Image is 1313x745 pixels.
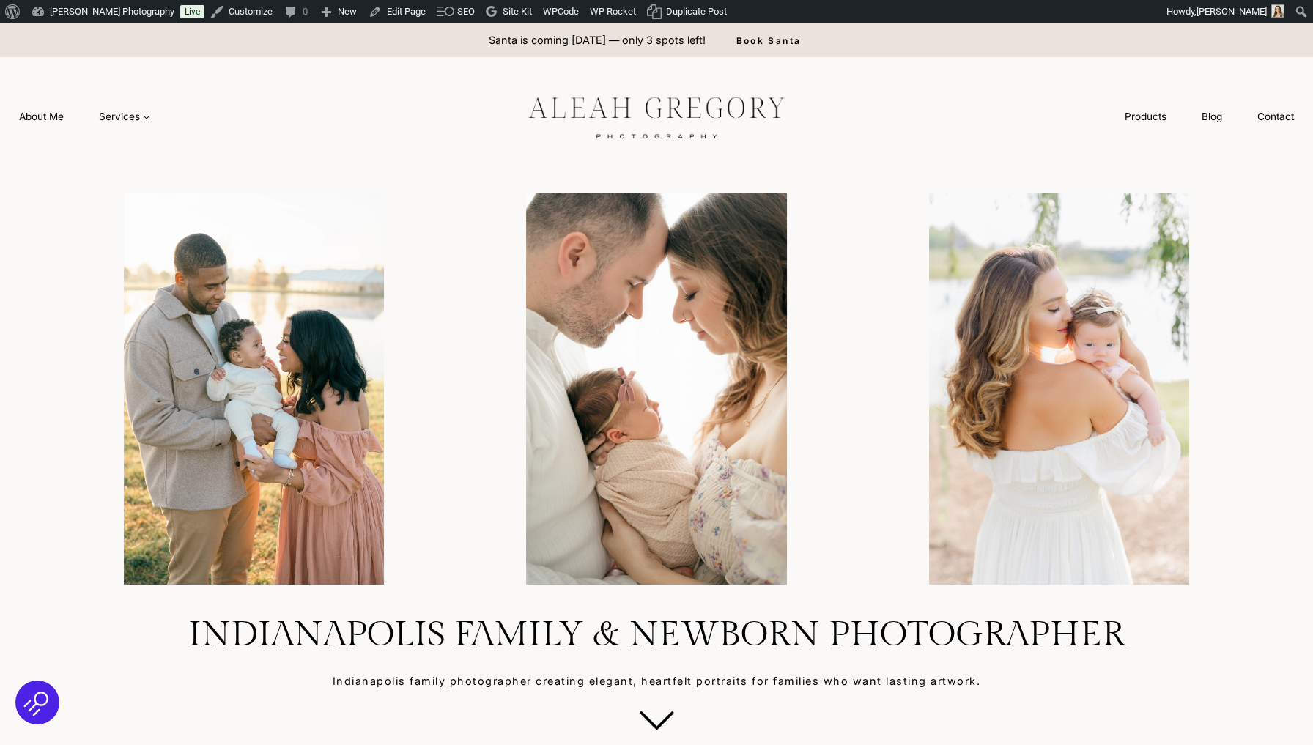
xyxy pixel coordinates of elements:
[864,193,1254,584] li: 3 of 4
[1197,6,1267,17] span: [PERSON_NAME]
[1107,103,1312,130] nav: Secondary
[713,23,825,57] a: Book Santa
[59,193,449,584] li: 1 of 4
[489,32,706,48] p: Santa is coming [DATE] — only 3 spots left!
[99,109,150,124] span: Services
[59,193,449,584] img: Family enjoying a sunny day by the lake.
[81,103,168,130] a: Services
[35,614,1278,656] h1: Indianapolis Family & Newborn Photographer
[503,6,532,17] span: Site Kit
[59,193,1254,584] div: Photo Gallery Carousel
[180,5,204,18] a: Live
[1,103,81,130] a: About Me
[1240,103,1312,130] a: Contact
[461,193,851,584] li: 2 of 4
[864,193,1254,584] img: mom holding baby on shoulder looking back at the camera outdoors in Carmel, Indiana
[492,86,821,147] img: aleah gregory logo
[1184,103,1240,130] a: Blog
[35,673,1278,689] p: Indianapolis family photographer creating elegant, heartfelt portraits for families who want last...
[461,193,851,584] img: Parents holding their baby lovingly by Indianapolis newborn photographer
[1,103,168,130] nav: Primary
[1107,103,1184,130] a: Products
